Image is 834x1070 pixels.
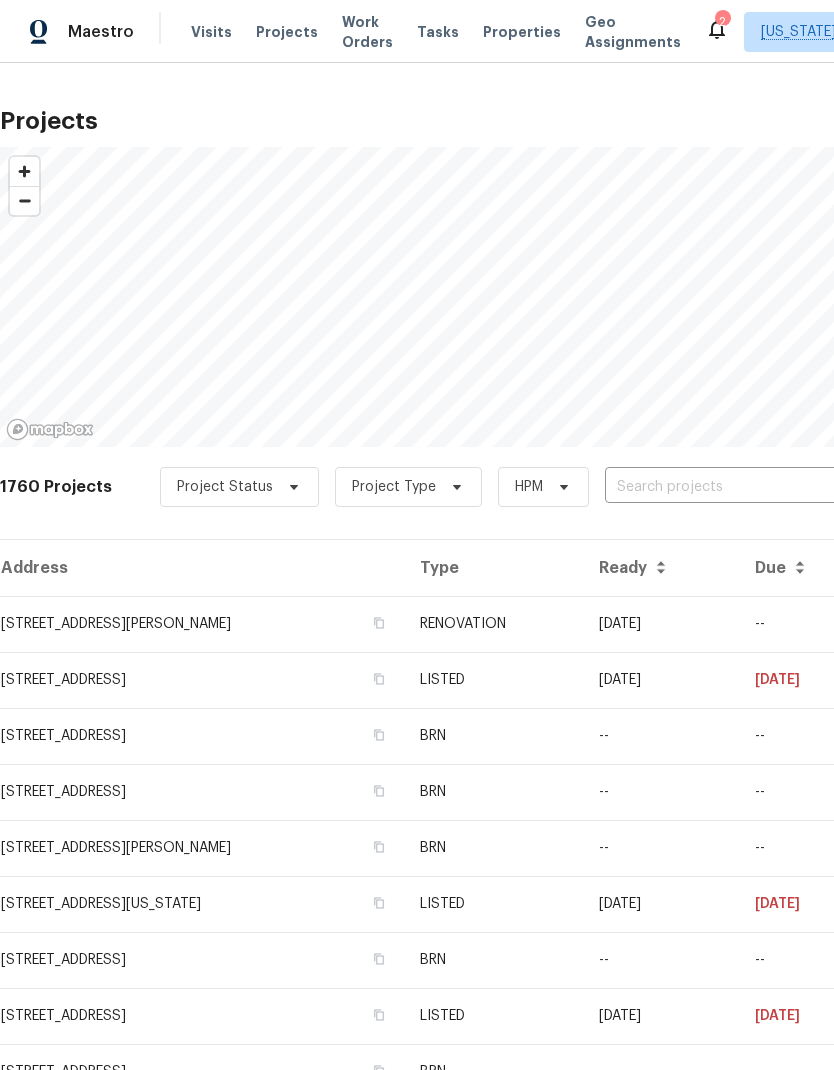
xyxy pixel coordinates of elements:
[10,157,39,186] button: Zoom in
[10,187,39,215] span: Zoom out
[583,708,738,764] td: --
[417,25,459,39] span: Tasks
[256,22,318,42] span: Projects
[404,820,584,876] td: BRN
[404,596,584,652] td: RENOVATION
[404,876,584,932] td: LISTED
[10,186,39,215] button: Zoom out
[68,22,134,42] span: Maestro
[352,477,436,497] span: Project Type
[370,614,388,632] button: Copy Address
[583,876,738,932] td: [DATE]
[583,764,738,820] td: --
[404,932,584,988] td: BRN
[583,652,738,708] td: [DATE]
[483,22,561,42] span: Properties
[583,932,738,988] td: --
[342,12,393,52] span: Work Orders
[370,894,388,912] button: Copy Address
[370,726,388,744] button: Copy Address
[583,820,738,876] td: --
[370,838,388,856] button: Copy Address
[404,540,584,596] th: Type
[177,477,273,497] span: Project Status
[605,472,834,503] input: Search projects
[6,418,94,441] a: Mapbox homepage
[191,22,232,42] span: Visits
[404,652,584,708] td: LISTED
[585,12,681,52] span: Geo Assignments
[370,1006,388,1024] button: Copy Address
[370,782,388,800] button: Copy Address
[715,12,729,32] div: 2
[370,670,388,688] button: Copy Address
[404,988,584,1044] td: LISTED
[583,596,738,652] td: [DATE]
[404,764,584,820] td: BRN
[404,708,584,764] td: BRN
[583,540,738,596] th: Ready
[370,950,388,968] button: Copy Address
[583,988,738,1044] td: [DATE]
[515,477,543,497] span: HPM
